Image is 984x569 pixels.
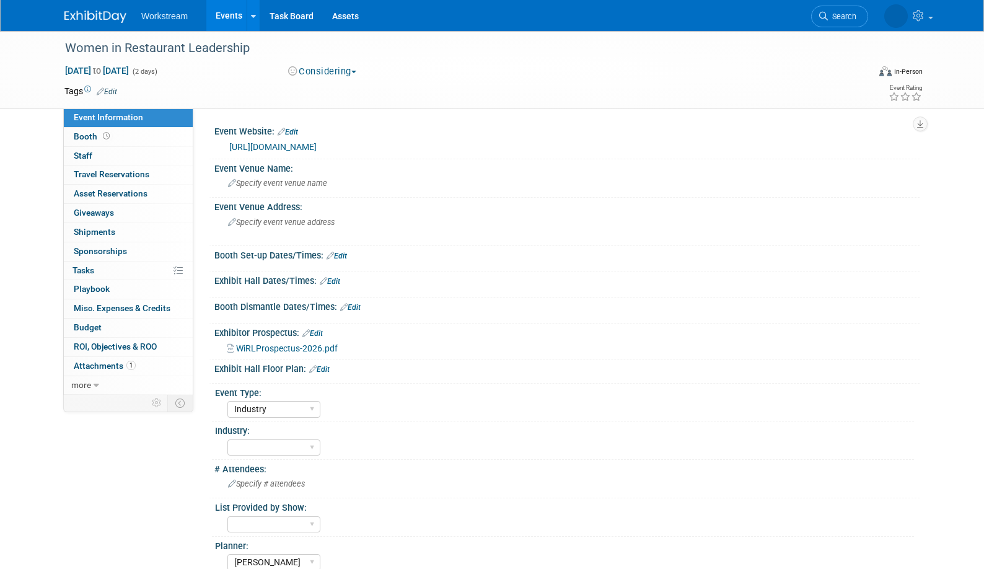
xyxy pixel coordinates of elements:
span: Search [828,12,856,21]
span: Playbook [74,284,110,294]
div: Event Type: [215,384,914,399]
span: Budget [74,322,102,332]
span: Shipments [74,227,115,237]
td: Toggle Event Tabs [168,395,193,411]
div: In-Person [894,67,923,76]
a: Tasks [64,262,193,280]
td: Personalize Event Tab Strip [146,395,168,411]
div: Booth Dismantle Dates/Times: [214,298,920,314]
div: # Attendees: [214,460,920,475]
td: Tags [64,85,117,97]
div: Women in Restaurant Leadership [61,37,850,60]
span: Specify event venue name [228,179,327,188]
a: Edit [327,252,347,260]
div: Industry: [215,421,914,437]
span: [DATE] [DATE] [64,65,130,76]
span: Attachments [74,361,136,371]
span: WiRLProspectus-2026.pdf [236,343,338,353]
a: ROI, Objectives & ROO [64,338,193,356]
div: Exhibitor Prospectus: [214,324,920,340]
span: Travel Reservations [74,169,149,179]
a: Edit [278,128,298,136]
span: Asset Reservations [74,188,147,198]
div: List Provided by Show: [215,498,914,514]
span: (2 days) [131,68,157,76]
img: ExhibitDay [64,11,126,23]
a: Giveaways [64,204,193,223]
button: Considering [284,65,361,78]
a: WiRLProspectus-2026.pdf [227,343,338,353]
span: 1 [126,361,136,370]
a: Misc. Expenses & Credits [64,299,193,318]
a: Budget [64,319,193,337]
span: Tasks [72,265,94,275]
a: Asset Reservations [64,185,193,203]
span: more [71,380,91,390]
a: more [64,376,193,395]
a: Search [811,6,868,27]
a: Sponsorships [64,242,193,261]
a: Edit [302,329,323,338]
span: Misc. Expenses & Credits [74,303,170,313]
img: Format-Inperson.png [879,66,892,76]
div: Event Format [795,64,923,83]
a: Edit [340,303,361,312]
div: Event Rating [889,85,922,91]
a: Edit [320,277,340,286]
a: Edit [97,87,117,96]
div: Booth Set-up Dates/Times: [214,246,920,262]
span: Specify event venue address [228,218,335,227]
span: ROI, Objectives & ROO [74,342,157,351]
span: Sponsorships [74,246,127,256]
div: Exhibit Hall Dates/Times: [214,271,920,288]
span: Workstream [141,11,188,21]
span: to [91,66,103,76]
a: Event Information [64,108,193,127]
a: Attachments1 [64,357,193,376]
a: Booth [64,128,193,146]
a: Edit [309,365,330,374]
div: Planner: [215,537,914,552]
div: Event Venue Name: [214,159,920,175]
div: Exhibit Hall Floor Plan: [214,359,920,376]
a: Travel Reservations [64,165,193,184]
span: Giveaways [74,208,114,218]
span: Specify # attendees [228,479,305,488]
a: Staff [64,147,193,165]
span: Event Information [74,112,143,122]
span: Staff [74,151,92,161]
div: Event Venue Address: [214,198,920,213]
span: Booth not reserved yet [100,131,112,141]
img: Keira Wiele [884,4,908,28]
a: Playbook [64,280,193,299]
a: Shipments [64,223,193,242]
div: Event Website: [214,122,920,138]
a: [URL][DOMAIN_NAME] [229,142,317,152]
span: Booth [74,131,112,141]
